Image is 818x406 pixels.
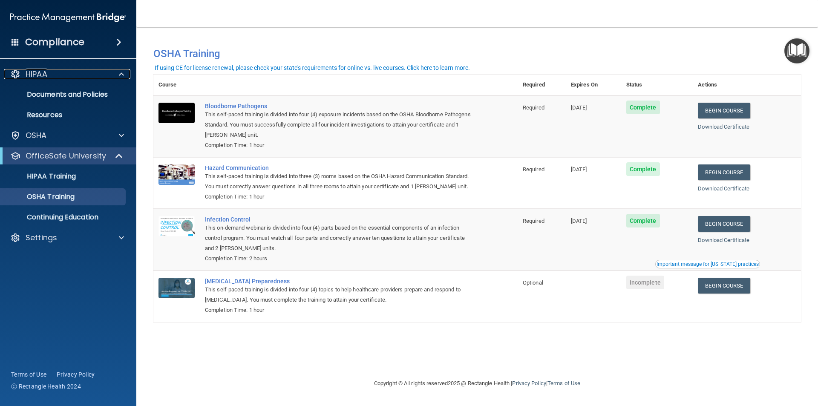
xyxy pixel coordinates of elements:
a: [MEDICAL_DATA] Preparedness [205,278,475,285]
a: OfficeSafe University [10,151,124,161]
span: Ⓒ Rectangle Health 2024 [11,382,81,391]
div: This self-paced training is divided into four (4) exposure incidents based on the OSHA Bloodborne... [205,109,475,140]
a: Bloodborne Pathogens [205,103,475,109]
span: Required [523,104,544,111]
span: Optional [523,279,543,286]
div: Completion Time: 1 hour [205,140,475,150]
a: HIPAA [10,69,124,79]
a: Begin Course [698,164,750,180]
a: Settings [10,233,124,243]
span: Complete [626,101,660,114]
span: [DATE] [571,104,587,111]
p: HIPAA Training [6,172,76,181]
p: OSHA [26,130,47,141]
p: Settings [26,233,57,243]
p: Resources [6,111,122,119]
a: Terms of Use [11,370,46,379]
th: Status [621,75,693,95]
a: Privacy Policy [512,380,546,386]
div: If using CE for license renewal, please check your state's requirements for online vs. live cours... [155,65,470,71]
span: [DATE] [571,218,587,224]
a: Download Certificate [698,185,749,192]
a: Begin Course [698,103,750,118]
button: Open Resource Center [784,38,809,63]
span: Complete [626,214,660,227]
p: HIPAA [26,69,47,79]
div: This self-paced training is divided into three (3) rooms based on the OSHA Hazard Communication S... [205,171,475,192]
a: Begin Course [698,216,750,232]
div: This self-paced training is divided into four (4) topics to help healthcare providers prepare and... [205,285,475,305]
div: This on-demand webinar is divided into four (4) parts based on the essential components of an inf... [205,223,475,253]
a: Terms of Use [547,380,580,386]
a: Infection Control [205,216,475,223]
img: PMB logo [10,9,126,26]
span: Incomplete [626,276,664,289]
span: Required [523,218,544,224]
a: OSHA [10,130,124,141]
button: Read this if you are a dental practitioner in the state of CA [655,260,760,268]
a: Hazard Communication [205,164,475,171]
h4: OSHA Training [153,48,801,60]
p: Continuing Education [6,213,122,222]
a: Download Certificate [698,124,749,130]
div: Completion Time: 1 hour [205,305,475,315]
a: Download Certificate [698,237,749,243]
p: OSHA Training [6,193,75,201]
a: Privacy Policy [57,370,95,379]
a: Begin Course [698,278,750,294]
div: Completion Time: 1 hour [205,192,475,202]
div: Copyright © All rights reserved 2025 @ Rectangle Health | | [322,370,633,397]
p: OfficeSafe University [26,151,106,161]
th: Course [153,75,200,95]
th: Expires On [566,75,621,95]
span: [DATE] [571,166,587,173]
h4: Compliance [25,36,84,48]
div: Important message for [US_STATE] practices [657,262,759,267]
div: Completion Time: 2 hours [205,253,475,264]
p: Documents and Policies [6,90,122,99]
span: Complete [626,162,660,176]
button: If using CE for license renewal, please check your state's requirements for online vs. live cours... [153,63,471,72]
span: Required [523,166,544,173]
th: Required [518,75,566,95]
th: Actions [693,75,801,95]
